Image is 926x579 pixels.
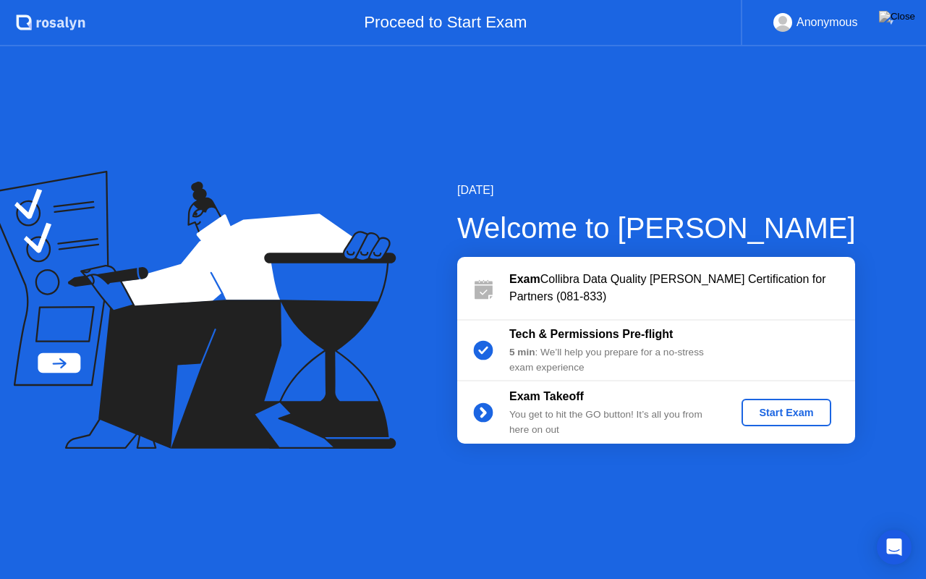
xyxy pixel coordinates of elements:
[457,206,856,250] div: Welcome to [PERSON_NAME]
[509,328,673,340] b: Tech & Permissions Pre-flight
[879,11,915,22] img: Close
[509,271,855,305] div: Collibra Data Quality [PERSON_NAME] Certification for Partners (081-833)
[742,399,831,426] button: Start Exam
[797,13,858,32] div: Anonymous
[747,407,825,418] div: Start Exam
[509,345,718,375] div: : We’ll help you prepare for a no-stress exam experience
[509,407,718,437] div: You get to hit the GO button! It’s all you from here on out
[877,530,912,565] div: Open Intercom Messenger
[509,390,584,402] b: Exam Takeoff
[457,182,856,199] div: [DATE]
[509,347,535,358] b: 5 min
[509,273,540,285] b: Exam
